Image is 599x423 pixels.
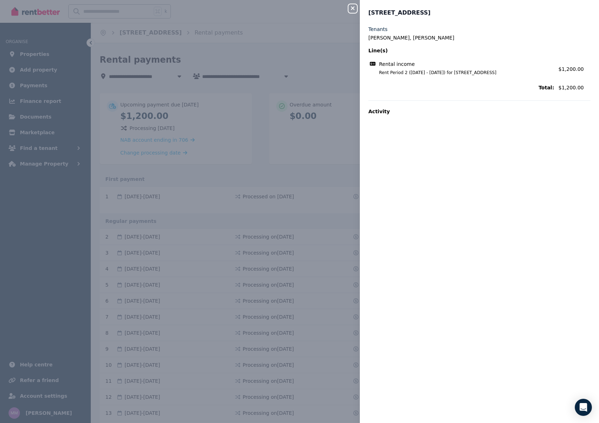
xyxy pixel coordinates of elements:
span: Line(s) [368,47,554,54]
label: Tenants [368,26,388,33]
span: $1,200.00 [558,84,590,91]
div: Open Intercom Messenger [575,399,592,416]
span: Rent Period 2 ([DATE] - [DATE]) for [STREET_ADDRESS] [371,70,554,75]
p: Activity [368,108,590,115]
span: [STREET_ADDRESS] [368,9,431,17]
span: Total: [368,84,554,91]
span: Rental income [379,61,415,68]
span: $1,200.00 [558,66,584,72]
legend: [PERSON_NAME], [PERSON_NAME] [368,34,590,41]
